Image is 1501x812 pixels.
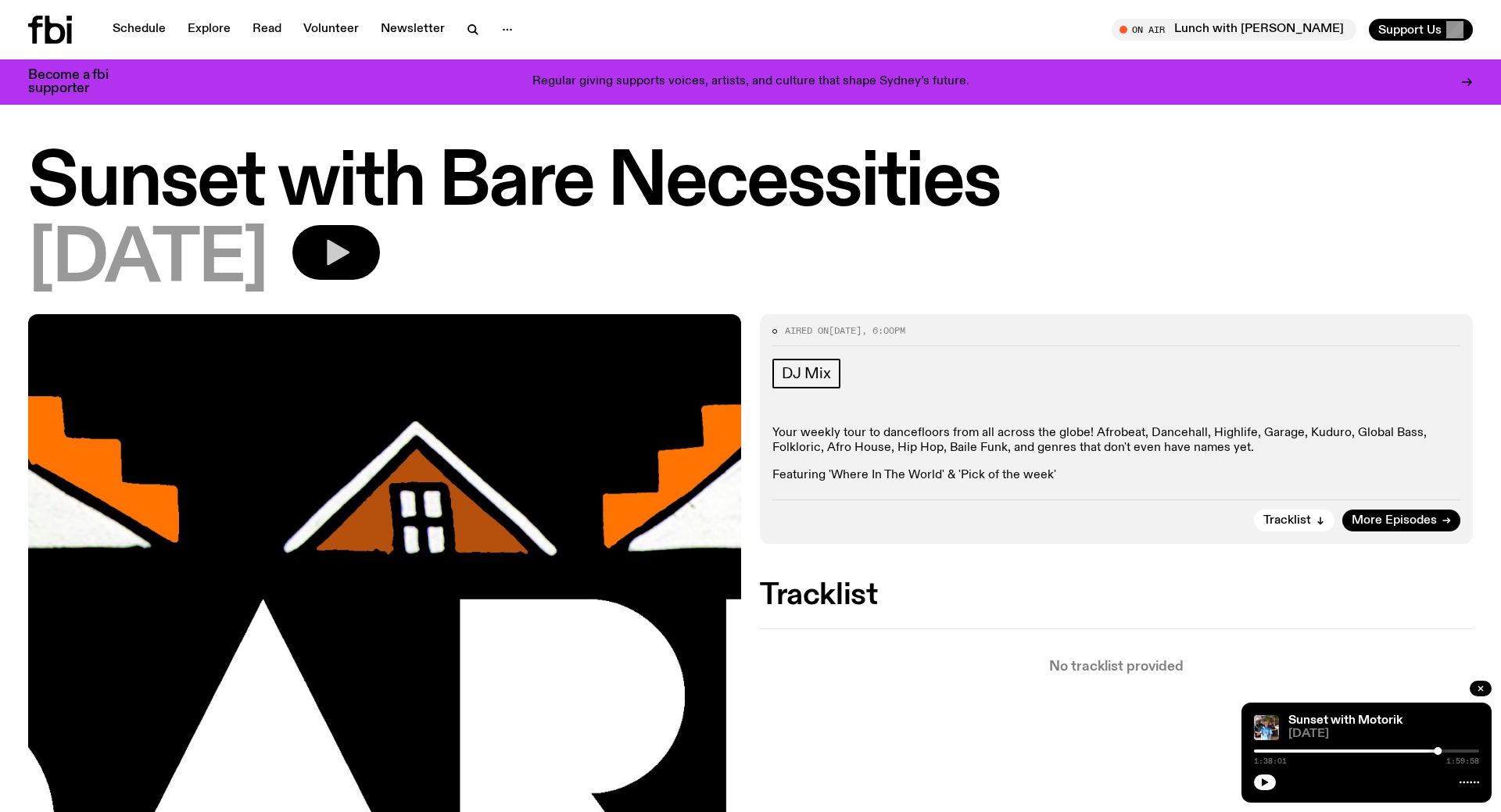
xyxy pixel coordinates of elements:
button: Tracklist [1254,510,1334,531]
p: Regular giving supports voices, artists, and culture that shape Sydney’s future. [532,75,969,89]
p: No tracklist provided [760,660,1473,674]
h1: Sunset with Bare Necessities [28,148,1473,219]
span: [DATE] [1288,728,1479,740]
p: Your weekly tour to dancefloors from all across the globe! Afrobeat, Dancehall, Highlife, Garage,... [772,426,1460,456]
h3: Become a fbi supporter [28,69,128,95]
button: On AirLunch with [PERSON_NAME] [1112,19,1356,41]
span: DJ Mix [782,365,831,382]
span: 1:38:01 [1254,757,1287,765]
a: Newsletter [371,19,454,41]
a: Explore [178,19,240,41]
span: [DATE] [28,225,267,295]
a: DJ Mix [772,359,840,388]
span: Support Us [1378,23,1442,37]
img: Andrew, Reenie, and Pat stand in a row, smiling at the camera, in dappled light with a vine leafe... [1254,715,1279,740]
a: Schedule [103,19,175,41]
span: More Episodes [1352,515,1437,527]
a: Volunteer [294,19,368,41]
span: 1:59:58 [1446,757,1479,765]
span: Aired on [785,324,829,337]
a: Read [243,19,291,41]
a: Sunset with Motorik [1288,714,1402,727]
a: More Episodes [1342,510,1460,531]
span: Tracklist [1263,515,1311,527]
span: [DATE] [829,324,862,337]
p: Featuring 'Where In The World' & 'Pick of the week' [772,468,1460,483]
span: , 6:00pm [862,324,905,337]
button: Support Us [1369,19,1473,41]
h2: Tracklist [760,581,1473,610]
